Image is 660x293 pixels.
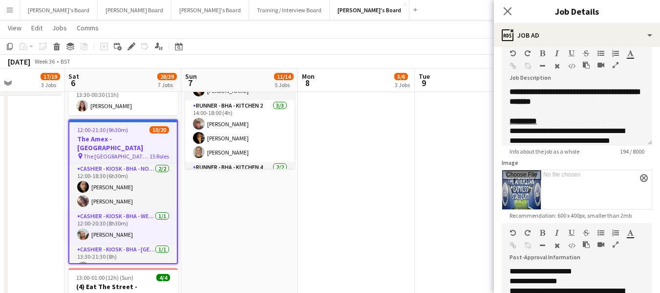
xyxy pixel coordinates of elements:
[597,229,604,237] button: Unordered List
[20,0,98,20] button: [PERSON_NAME]'s Board
[510,49,516,57] button: Undo
[568,49,575,57] button: Underline
[41,81,60,89] div: 3 Jobs
[8,57,30,67] div: [DATE]
[419,72,430,81] span: Tue
[612,241,619,248] button: Fullscreen
[502,212,639,219] span: Recommendation: 600 x 400px, smaller than 2mb
[583,49,590,57] button: Strikethrough
[185,72,197,81] span: Sun
[539,49,546,57] button: Bold
[68,82,178,115] app-card-role: Waiter1/113:30-00:30 (11h)[PERSON_NAME]
[149,126,169,134] span: 10/20
[31,23,43,32] span: Edit
[554,229,560,237] button: Italic
[48,22,71,34] a: Jobs
[69,244,177,277] app-card-role: Cashier - Kiosk - BHA - [GEOGRAPHIC_DATA] 11/113:30-21:30 (8h)[PERSON_NAME]
[554,49,560,57] button: Italic
[417,77,430,89] span: 9
[158,81,176,89] div: 7 Jobs
[275,81,293,89] div: 5 Jobs
[539,229,546,237] button: Bold
[8,23,21,32] span: View
[568,242,575,249] button: HTML Code
[69,135,177,152] h3: The Amex - [GEOGRAPHIC_DATA]
[73,22,103,34] a: Comms
[68,72,79,81] span: Sat
[69,163,177,211] app-card-role: Cashier - Kiosk - BHA - North 42/212:00-18:30 (6h30m)[PERSON_NAME][PERSON_NAME]
[32,58,57,65] span: Week 36
[98,0,171,20] button: [PERSON_NAME] Board
[627,49,634,57] button: Text Color
[510,229,516,237] button: Undo
[612,61,619,69] button: Fullscreen
[395,81,410,89] div: 3 Jobs
[524,49,531,57] button: Redo
[539,62,546,70] button: Horizontal Line
[4,22,25,34] a: View
[627,229,634,237] button: Text Color
[494,5,660,18] h3: Job Details
[157,73,177,80] span: 28/39
[539,242,546,249] button: Horizontal Line
[494,23,660,47] div: Job Ad
[41,73,60,80] span: 17/19
[612,49,619,57] button: Ordered List
[149,153,169,160] span: 15 Roles
[274,73,294,80] span: 11/14
[185,24,295,169] app-job-card: 11:45-18:00 (6h15m)7/9The Amex - [GEOGRAPHIC_DATA] The [GEOGRAPHIC_DATA] - [GEOGRAPHIC_DATA]4 Rol...
[84,153,149,160] span: The [GEOGRAPHIC_DATA] - [GEOGRAPHIC_DATA]
[77,126,128,134] span: 12:00-21:30 (9h30m)
[612,148,652,155] span: 194 / 8000
[597,61,604,69] button: Insert video
[171,0,249,20] button: [PERSON_NAME]'s Board
[568,229,575,237] button: Underline
[27,22,46,34] a: Edit
[583,61,590,69] button: Paste as plain text
[524,229,531,237] button: Redo
[300,77,315,89] span: 8
[77,23,99,32] span: Comms
[394,73,408,80] span: 5/6
[184,77,197,89] span: 7
[68,119,178,264] app-job-card: 12:00-21:30 (9h30m)10/20The Amex - [GEOGRAPHIC_DATA] The [GEOGRAPHIC_DATA] - [GEOGRAPHIC_DATA]15 ...
[597,241,604,248] button: Insert video
[67,77,79,89] span: 6
[185,162,295,209] app-card-role: Runner - BHA - Kitchen 42/2
[554,62,560,70] button: Clear Formatting
[568,62,575,70] button: HTML Code
[185,100,295,162] app-card-role: Runner - BHA - Kitchen 23/314:00-18:00 (4h)[PERSON_NAME][PERSON_NAME][PERSON_NAME]
[76,274,133,281] span: 13:00-01:00 (12h) (Sun)
[612,229,619,237] button: Ordered List
[249,0,330,20] button: Training / Interview Board
[69,211,177,244] app-card-role: Cashier - Kiosk - BHA - West Lower 21/112:00-20:30 (8h30m)[PERSON_NAME]
[52,23,67,32] span: Jobs
[502,148,587,155] span: Info about the job as a whole
[330,0,409,20] button: [PERSON_NAME]'s Board
[597,49,604,57] button: Unordered List
[61,58,70,65] div: BST
[554,242,560,249] button: Clear Formatting
[302,72,315,81] span: Mon
[583,241,590,248] button: Paste as plain text
[583,229,590,237] button: Strikethrough
[156,274,170,281] span: 4/4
